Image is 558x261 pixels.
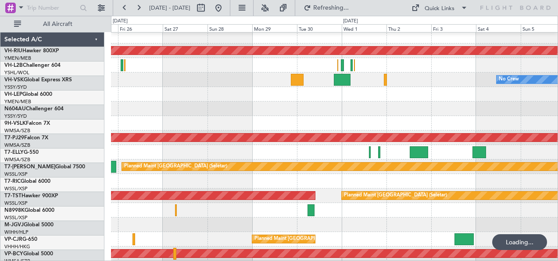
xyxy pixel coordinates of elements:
[4,48,59,54] a: VH-RIUHawker 800XP
[4,106,26,112] span: N604AU
[4,127,30,134] a: WMSA/SZB
[4,179,50,184] a: T7-RICGlobal 6000
[4,92,52,97] a: VH-LEPGlobal 6000
[27,1,77,14] input: Trip Number
[300,1,352,15] button: Refreshing...
[4,243,30,250] a: VHHH/HKG
[4,179,21,184] span: T7-RIC
[10,17,95,31] button: All Aircraft
[4,251,23,257] span: VP-BCY
[4,222,24,228] span: M-JGVJ
[4,171,28,178] a: WSSL/XSP
[476,24,521,32] div: Sat 4
[4,150,24,155] span: T7-ELLY
[4,208,54,213] a: N8998KGlobal 6000
[4,200,28,207] a: WSSL/XSP
[4,77,24,83] span: VH-VSK
[4,63,61,68] a: VH-L2BChallenger 604
[4,251,53,257] a: VP-BCYGlobal 5000
[4,113,27,120] a: YSSY/SYD
[4,92,22,97] span: VH-LEP
[4,106,64,112] a: N604AUChallenger 604
[4,193,58,199] a: T7-TSTHawker 900XP
[4,214,28,221] a: WSSL/XSP
[4,84,27,91] a: YSSY/SYD
[4,98,31,105] a: YMEN/MEB
[313,5,350,11] span: Refreshing...
[4,237,37,242] a: VP-CJRG-650
[499,73,519,86] div: No Crew
[124,160,227,173] div: Planned Maint [GEOGRAPHIC_DATA] (Seletar)
[4,77,72,83] a: VH-VSKGlobal Express XRS
[113,18,128,25] div: [DATE]
[4,121,50,126] a: 9H-VSLKFalcon 7X
[4,63,23,68] span: VH-L2B
[4,229,29,236] a: WIHH/HLP
[4,156,30,163] a: WMSA/SZB
[4,48,22,54] span: VH-RIU
[4,150,39,155] a: T7-ELLYG-550
[4,121,26,126] span: 9H-VSLK
[4,135,48,141] a: T7-PJ29Falcon 7X
[4,185,28,192] a: WSSL/XSP
[4,142,30,149] a: WMSA/SZB
[163,24,207,32] div: Sat 27
[297,24,342,32] div: Tue 30
[4,55,31,62] a: YMEN/MEB
[4,208,25,213] span: N8998K
[343,18,358,25] div: [DATE]
[4,135,24,141] span: T7-PJ29
[4,222,54,228] a: M-JGVJGlobal 5000
[118,24,163,32] div: Fri 26
[252,24,297,32] div: Mon 29
[4,164,55,170] span: T7-[PERSON_NAME]
[386,24,431,32] div: Thu 2
[4,193,21,199] span: T7-TST
[149,4,190,12] span: [DATE] - [DATE]
[344,189,447,202] div: Planned Maint [GEOGRAPHIC_DATA] (Seletar)
[342,24,386,32] div: Wed 1
[492,234,547,250] div: Loading...
[254,232,401,246] div: Planned Maint [GEOGRAPHIC_DATA] ([GEOGRAPHIC_DATA] Intl)
[4,164,85,170] a: T7-[PERSON_NAME]Global 7500
[207,24,252,32] div: Sun 28
[425,4,454,13] div: Quick Links
[407,1,472,15] button: Quick Links
[4,237,22,242] span: VP-CJR
[431,24,476,32] div: Fri 3
[4,69,29,76] a: YSHL/WOL
[23,21,93,27] span: All Aircraft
